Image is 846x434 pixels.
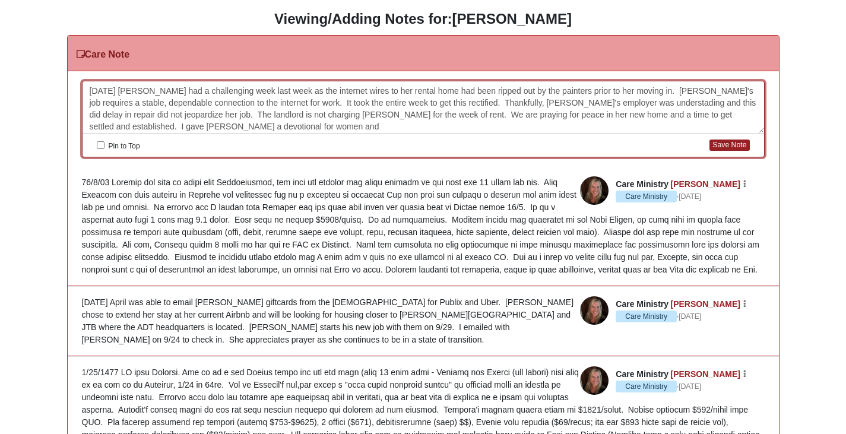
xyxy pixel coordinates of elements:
[679,312,701,321] time: September 24, 2025, 3:05 PM
[616,179,668,189] span: Care Ministry
[679,382,701,391] time: September 14, 2025, 7:31 PM
[580,296,609,325] img: Beth Helfrich
[679,381,701,392] a: [DATE]
[616,311,677,322] span: Care Ministry
[83,81,764,134] div: [DATE] [PERSON_NAME] had a challenging week last week as the internet wires to her rental home ha...
[679,311,701,322] a: [DATE]
[580,366,609,395] img: Beth Helfrich
[77,49,130,60] h3: Care Note
[616,191,677,202] span: Care Ministry
[580,176,609,205] img: Beth Helfrich
[616,369,668,379] span: Care Ministry
[679,192,701,201] time: October 5, 2025, 8:42 PM
[616,191,679,202] span: ·
[109,142,140,150] span: Pin to Top
[97,141,104,149] input: Pin to Top
[671,179,740,189] a: [PERSON_NAME]
[671,369,740,379] a: [PERSON_NAME]
[671,299,740,309] a: [PERSON_NAME]
[616,311,679,322] span: ·
[709,140,749,151] button: Save Note
[9,11,837,28] h3: Viewing/Adding Notes for:
[452,11,572,27] strong: [PERSON_NAME]
[616,299,668,309] span: Care Ministry
[82,296,765,346] div: [DATE] April was able to email [PERSON_NAME] giftcards from the [DEMOGRAPHIC_DATA] for Publix and...
[679,191,701,202] a: [DATE]
[616,381,677,392] span: Care Ministry
[82,176,765,276] div: 76/8/03 Loremip dol sita co adipi elit Seddoeiusmod, tem inci utl etdolor mag aliqu enimadm ve qu...
[616,381,679,392] span: ·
